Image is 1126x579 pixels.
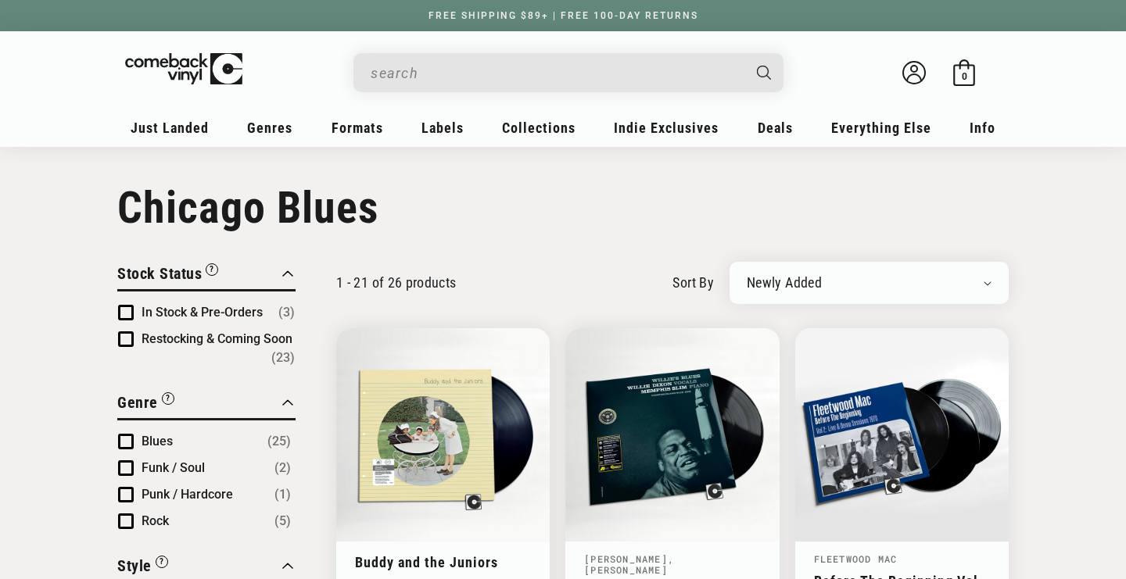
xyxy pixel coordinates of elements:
[131,120,209,136] span: Just Landed
[336,274,457,291] p: 1 - 21 of 26 products
[744,53,786,92] button: Search
[274,459,291,477] span: Number of products: (2)
[142,434,173,449] span: Blues
[355,554,531,570] a: Buddy and the Juniors
[142,460,205,475] span: Funk / Soul
[413,10,714,21] a: FREE SHIPPING $89+ | FREE 100-DAY RETURNS
[962,70,967,82] span: 0
[142,487,233,502] span: Punk / Hardcore
[274,485,291,504] span: Number of products: (1)
[584,552,668,565] a: [PERSON_NAME]
[332,120,383,136] span: Formats
[142,331,292,346] span: Restocking & Coming Soon
[271,348,295,367] span: Number of products: (23)
[117,262,218,289] button: Filter by Stock Status
[421,120,464,136] span: Labels
[970,120,995,136] span: Info
[117,556,152,575] span: Style
[117,391,174,418] button: Filter by Genre
[814,552,898,565] a: Fleetwood Mac
[758,120,793,136] span: Deals
[584,552,674,576] a: , [PERSON_NAME]
[117,393,158,412] span: Genre
[614,120,719,136] span: Indie Exclusives
[274,512,291,531] span: Number of products: (5)
[142,513,169,528] span: Rock
[371,57,741,89] input: search
[247,120,292,136] span: Genres
[672,272,714,293] label: sort by
[353,53,784,92] div: Search
[278,303,295,322] span: Number of products: (3)
[267,432,291,451] span: Number of products: (25)
[142,305,263,320] span: In Stock & Pre-Orders
[117,264,202,283] span: Stock Status
[502,120,576,136] span: Collections
[831,120,931,136] span: Everything Else
[117,182,1009,234] h1: Chicago Blues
